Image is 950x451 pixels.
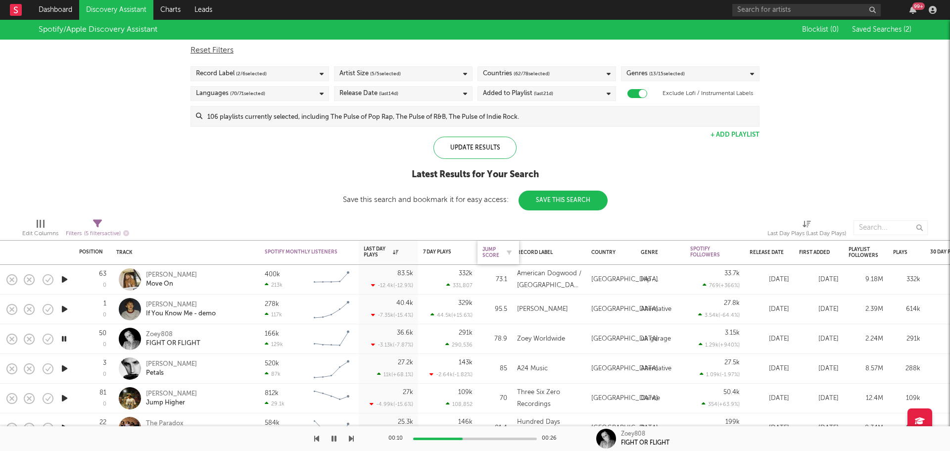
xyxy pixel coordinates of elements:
[377,371,413,378] div: 11k ( +68.1 % )
[482,247,499,258] div: Jump Score
[343,169,608,181] div: Latest Results for Your Search
[397,270,413,277] div: 83.5k
[39,24,157,36] div: Spotify/Apple Discovery Assistant
[482,393,507,404] div: 70
[893,363,920,375] div: 288k
[641,274,680,286] div: Hip-Hop/Rap
[849,393,883,404] div: 12.4M
[146,301,216,318] a: [PERSON_NAME]If You Know Me - demo
[339,88,398,100] div: Release Date
[103,401,106,407] div: 0
[641,303,671,315] div: Alternative
[265,301,279,307] div: 278k
[146,301,216,309] div: [PERSON_NAME]
[698,312,740,318] div: 3.54k ( -64.4 % )
[591,363,658,375] div: [GEOGRAPHIC_DATA]
[265,371,281,377] div: 87k
[641,422,653,434] div: Pop
[103,372,106,377] div: 0
[641,250,675,255] div: Genre
[703,282,740,289] div: 769 ( +366 % )
[724,270,740,277] div: 33.7k
[724,359,740,366] div: 27.5k
[146,360,197,369] div: [PERSON_NAME]
[146,271,197,289] a: [PERSON_NAME]Move On
[265,311,282,318] div: 117k
[265,401,285,407] div: 29.1k
[799,393,839,404] div: [DATE]
[724,300,740,306] div: 27.8k
[230,88,265,100] span: ( 70 / 71 selected)
[849,303,883,315] div: 2.39M
[517,303,568,315] div: [PERSON_NAME]
[397,330,413,336] div: 36.6k
[396,300,413,306] div: 40.4k
[483,68,550,80] div: Countries
[750,363,789,375] div: [DATE]
[649,68,685,80] span: ( 13 / 15 selected)
[542,433,562,445] div: 00:26
[591,422,658,434] div: [GEOGRAPHIC_DATA]
[202,106,759,126] input: 106 playlists currently selected, including The Pulse of Pop Rap, The Pulse of R&B, The Pulse of ...
[430,312,473,318] div: 44.5k ( +15.6 % )
[849,422,883,434] div: 8.34M
[799,303,839,315] div: [DATE]
[371,342,413,348] div: -3.13k ( -7.87 % )
[641,363,671,375] div: Alternative
[388,433,408,445] div: 00:10
[103,312,106,318] div: 0
[711,132,760,138] button: + Add Playlist
[799,363,839,375] div: [DATE]
[849,333,883,345] div: 2.24M
[750,250,784,255] div: Release Date
[893,250,907,255] div: Plays
[799,250,834,255] div: First Added
[429,371,473,378] div: -2.64k ( -1.82 % )
[482,333,507,345] div: 78.9
[99,330,106,337] div: 50
[66,215,129,244] div: Filters(5 filters active)
[265,420,280,426] div: 584k
[893,303,920,315] div: 614k
[309,386,354,411] svg: Chart title
[309,356,354,381] svg: Chart title
[621,439,669,448] div: FIGHT OR FLIGHT
[799,274,839,286] div: [DATE]
[309,327,354,351] svg: Chart title
[517,416,581,440] div: Hundred Days Records, LLC
[459,330,473,336] div: 291k
[767,215,846,244] div: Last Day Plays (Last Day Plays)
[725,419,740,425] div: 199k
[750,422,789,434] div: [DATE]
[690,246,725,258] div: Spotify Followers
[379,88,398,100] span: (last 14 d)
[22,228,58,240] div: Edit Columns
[339,68,401,80] div: Artist Size
[517,250,576,255] div: Record Label
[830,26,839,33] span: ( 0 )
[725,330,740,336] div: 3.15k
[732,4,881,16] input: Search for artists
[849,247,878,258] div: Playlist Followers
[265,271,280,278] div: 400k
[849,274,883,286] div: 9.18M
[146,419,193,428] div: The Paradox
[750,274,789,286] div: [DATE]
[458,389,473,396] div: 109k
[196,88,265,100] div: Languages
[398,359,413,366] div: 27.2k
[799,422,839,434] div: [DATE]
[591,250,626,255] div: Country
[146,330,200,339] div: Zoey808
[146,390,197,399] div: [PERSON_NAME]
[482,274,507,286] div: 73.1
[802,26,839,33] span: Blocklist
[519,191,608,210] button: Save This Search
[591,333,658,345] div: [GEOGRAPHIC_DATA]
[84,231,121,237] span: ( 5 filters active)
[433,137,517,159] div: Update Results
[309,267,354,292] svg: Chart title
[370,68,401,80] span: ( 5 / 5 selected)
[190,45,760,56] div: Reset Filters
[196,68,267,80] div: Record Label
